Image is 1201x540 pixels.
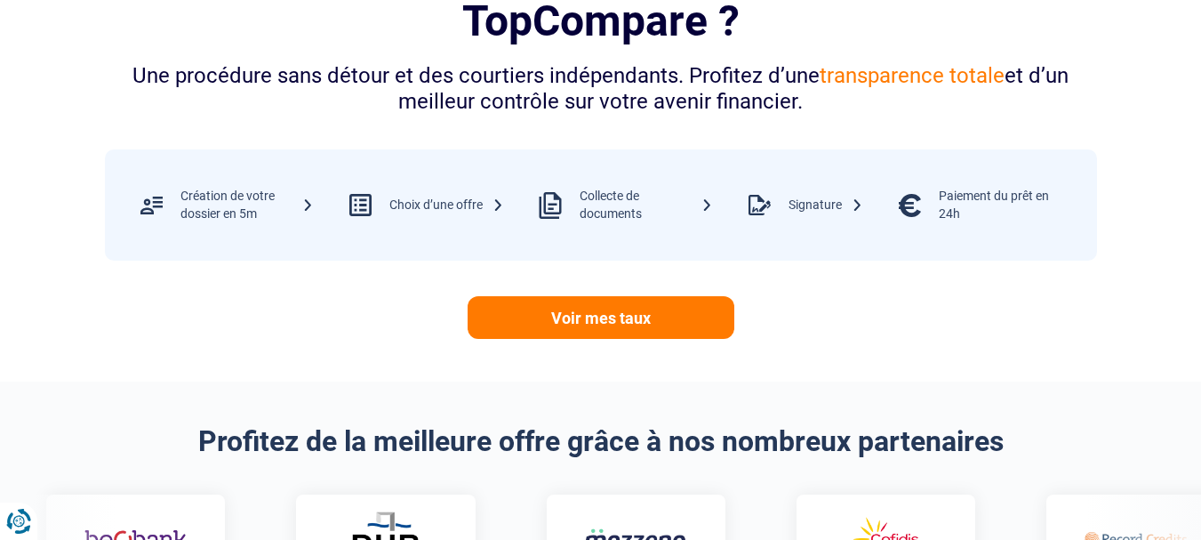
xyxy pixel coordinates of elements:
[105,63,1097,115] div: Une procédure sans détour et des courtiers indépendants. Profitez d’une et d’un meilleur contrôle...
[105,424,1097,458] h2: Profitez de la meilleure offre grâce à nos nombreux partenaires
[389,197,504,214] div: Choix d’une offre
[939,188,1072,222] div: Paiement du prêt en 24h
[820,63,1005,88] span: transparence totale
[468,296,734,339] a: Voir mes taux
[789,197,863,214] div: Signature
[180,188,314,222] div: Création de votre dossier en 5m
[580,188,713,222] div: Collecte de documents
